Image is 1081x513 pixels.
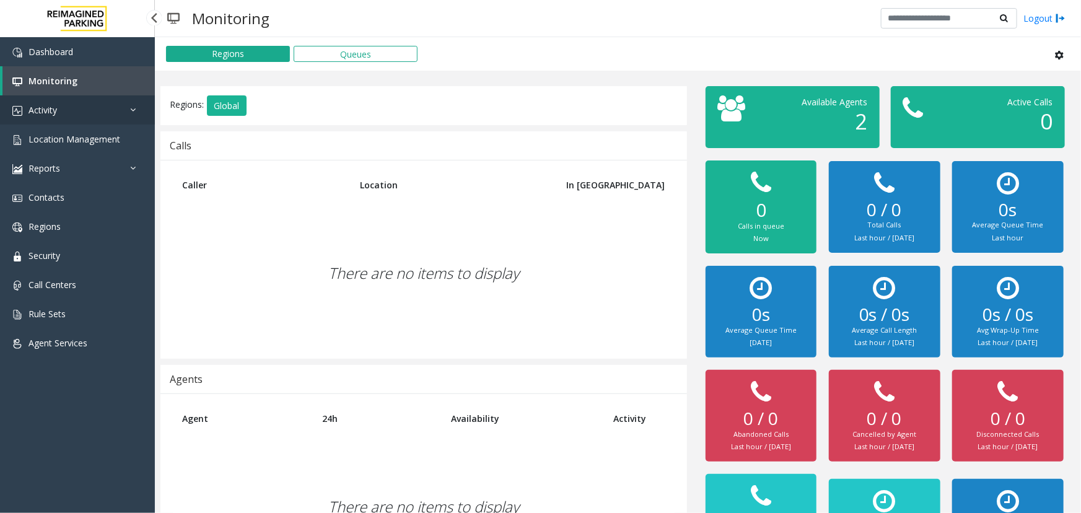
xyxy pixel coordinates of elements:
span: Agent Services [28,337,87,349]
img: 'icon' [12,193,22,203]
div: Disconnected Calls [965,429,1051,440]
h2: 0 / 0 [965,408,1051,429]
span: Dashboard [28,46,73,58]
small: Last hour / [DATE] [978,442,1038,451]
span: 0 [1040,107,1053,136]
button: Queues [294,46,418,62]
span: Reports [28,162,60,174]
span: 2 [855,107,867,136]
img: 'icon' [12,135,22,145]
small: Last hour / [DATE] [731,442,791,451]
span: Contacts [28,191,64,203]
div: There are no items to display [173,200,675,346]
img: 'icon' [12,222,22,232]
h2: 0 / 0 [841,408,927,429]
img: 'icon' [12,106,22,116]
span: Activity [28,104,57,116]
div: Avg Wrap-Up Time [965,325,1051,336]
h2: 0s [718,304,804,325]
span: Regions: [170,99,204,110]
th: 24h [313,403,442,434]
span: Location Management [28,133,120,145]
div: Average Queue Time [718,325,804,336]
th: Caller [173,170,351,200]
small: Last hour / [DATE] [854,233,914,242]
img: 'icon' [12,281,22,291]
span: Security [28,250,60,261]
small: Last hour [992,233,1024,242]
h2: 0s / 0s [841,304,927,325]
img: 'icon' [12,310,22,320]
div: Total Calls [841,220,927,230]
div: Average Call Length [841,325,927,336]
div: Average Queue Time [965,220,1051,230]
img: 'icon' [12,252,22,261]
span: Rule Sets [28,308,66,320]
span: Monitoring [28,75,77,87]
span: Regions [28,221,61,232]
button: Global [207,95,247,116]
small: Last hour / [DATE] [978,338,1038,347]
h2: 0s [965,199,1051,221]
img: 'icon' [12,164,22,174]
img: 'icon' [12,77,22,87]
div: Cancelled by Agent [841,429,927,440]
button: Regions [166,46,290,62]
div: Calls [170,138,191,154]
h2: 0 / 0 [841,199,927,221]
div: Calls in queue [718,221,804,232]
img: 'icon' [12,48,22,58]
th: Agent [173,403,313,434]
th: In [GEOGRAPHIC_DATA] [541,170,674,200]
th: Availability [442,403,604,434]
a: Monitoring [2,66,155,95]
h2: 0 / 0 [718,408,804,429]
th: Location [351,170,541,200]
img: pageIcon [167,3,180,33]
span: Active Calls [1007,96,1053,108]
small: [DATE] [750,338,772,347]
span: Available Agents [802,96,867,108]
small: Now [753,234,769,243]
span: Call Centers [28,279,76,291]
h2: 0s / 0s [965,304,1051,325]
img: logout [1056,12,1066,25]
img: 'icon' [12,339,22,349]
small: Last hour / [DATE] [854,442,914,451]
a: Logout [1023,12,1066,25]
small: Last hour / [DATE] [854,338,914,347]
th: Activity [604,403,675,434]
h2: 0 [718,199,804,221]
div: Abandoned Calls [718,429,804,440]
h3: Monitoring [186,3,276,33]
div: Agents [170,371,203,387]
